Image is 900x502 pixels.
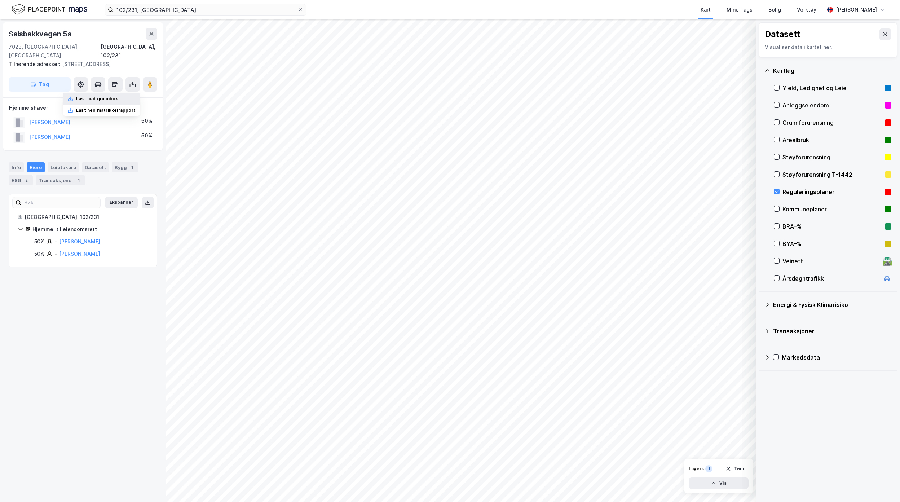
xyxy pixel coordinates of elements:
div: ESG [9,175,33,185]
div: Kartlag [773,66,891,75]
div: - [54,237,57,246]
div: Transaksjoner [36,175,85,185]
div: 50% [34,237,45,246]
div: Yield, Ledighet og Leie [782,84,882,92]
div: Verktøy [797,5,816,14]
button: Tøm [721,463,749,475]
div: 1 [128,164,136,171]
div: Kontrollprogram for chat [864,467,900,502]
input: Søk [21,197,100,208]
div: Mine Tags [727,5,753,14]
div: [PERSON_NAME] [836,5,877,14]
div: 50% [34,250,45,258]
div: Kommuneplaner [782,205,882,213]
div: 4 [75,177,82,184]
div: Hjemmelshaver [9,104,157,112]
div: Info [9,162,24,172]
div: Kart [701,5,711,14]
div: Grunnforurensning [782,118,882,127]
div: Hjemmel til eiendomsrett [32,225,148,234]
div: Bolig [768,5,781,14]
button: Vis [689,477,749,489]
div: Markedsdata [782,353,891,362]
div: Eiere [27,162,45,172]
div: Last ned grunnbok [76,96,118,102]
input: Søk på adresse, matrikkel, gårdeiere, leietakere eller personer [114,4,297,15]
div: Reguleringsplaner [782,188,882,196]
div: Årsdøgntrafikk [782,274,880,283]
span: Tilhørende adresser: [9,61,62,67]
div: Selsbakkvegen 5a [9,28,73,40]
div: Leietakere [48,162,79,172]
div: Energi & Fysisk Klimarisiko [773,300,891,309]
div: [STREET_ADDRESS] [9,60,151,69]
div: Last ned matrikkelrapport [76,107,136,113]
div: BYA–% [782,239,882,248]
div: Visualiser data i kartet her. [765,43,891,52]
div: 50% [141,116,153,125]
div: Layers [689,466,704,472]
div: [GEOGRAPHIC_DATA], 102/231 [25,213,148,221]
div: Støyforurensning [782,153,882,162]
a: [PERSON_NAME] [59,251,100,257]
div: Bygg [112,162,138,172]
div: Arealbruk [782,136,882,144]
div: - [54,250,57,258]
div: 50% [141,131,153,140]
div: 2 [23,177,30,184]
div: Datasett [82,162,109,172]
div: 1 [705,465,712,472]
div: Anleggseiendom [782,101,882,110]
a: [PERSON_NAME] [59,238,100,245]
button: Tag [9,77,71,92]
div: Transaksjoner [773,327,891,335]
div: BRA–% [782,222,882,231]
div: 🛣️ [882,256,892,266]
button: Ekspander [105,197,138,208]
div: Veinett [782,257,880,265]
iframe: Chat Widget [864,467,900,502]
div: 7023, [GEOGRAPHIC_DATA], [GEOGRAPHIC_DATA] [9,43,101,60]
img: logo.f888ab2527a4732fd821a326f86c7f29.svg [12,3,87,16]
div: [GEOGRAPHIC_DATA], 102/231 [101,43,157,60]
div: Støyforurensning T-1442 [782,170,882,179]
div: Datasett [765,28,800,40]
